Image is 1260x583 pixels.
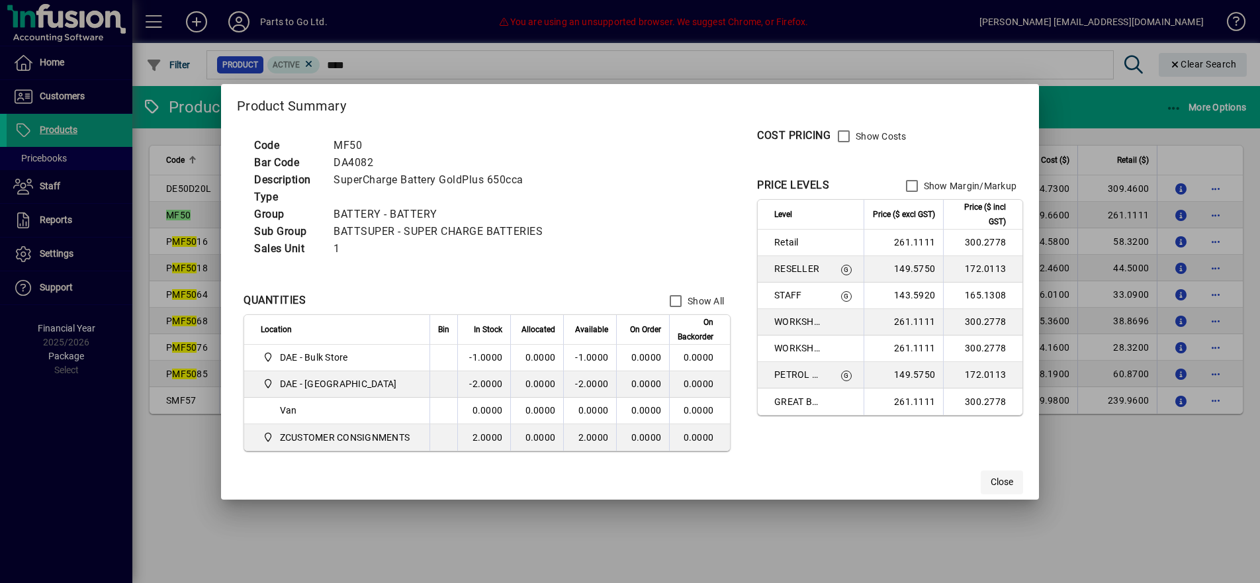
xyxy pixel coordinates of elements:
td: 0.0000 [669,424,730,451]
td: 0.0000 [457,398,510,424]
td: Description [247,171,327,189]
span: In Stock [474,322,502,337]
span: On Order [630,322,661,337]
td: 0.0000 [510,345,563,371]
td: Code [247,137,327,154]
span: DAE - Bulk Store [280,351,348,364]
td: 2.0000 [563,424,616,451]
td: 1 [327,240,559,257]
span: Available [575,322,608,337]
label: Show Margin/Markup [921,179,1017,193]
td: 149.5750 [864,256,943,283]
span: 0.0000 [631,352,662,363]
td: DA4082 [327,154,559,171]
span: 0.0000 [631,432,662,443]
span: Retail [774,236,823,249]
span: ZCUSTOMER CONSIGNMENTS [261,429,415,445]
td: 172.0113 [943,362,1022,388]
td: 261.1111 [864,230,943,256]
span: Close [991,475,1013,489]
span: Location [261,322,292,337]
span: WORKSHOP 2&3 [774,341,823,355]
td: 0.0000 [669,398,730,424]
span: Allocated [521,322,555,337]
td: Type [247,189,327,206]
td: 300.2778 [943,309,1022,336]
td: Sales Unit [247,240,327,257]
span: Price ($ incl GST) [952,200,1006,229]
td: 149.5750 [864,362,943,388]
span: Van [280,404,297,417]
td: BATTSUPER - SUPER CHARGE BATTERIES [327,223,559,240]
span: Level [774,207,792,222]
td: 300.2778 [943,336,1022,362]
td: 0.0000 [669,345,730,371]
td: -1.0000 [563,345,616,371]
td: -2.0000 [457,371,510,398]
td: 0.0000 [669,371,730,398]
td: 165.1308 [943,283,1022,309]
span: RESELLER [774,262,823,275]
td: MF50 [327,137,559,154]
span: GREAT BARRIER [774,395,823,408]
span: DAE - Great Barrier Island [261,376,415,392]
span: Van [261,402,415,418]
td: 143.5920 [864,283,943,309]
td: SuperCharge Battery GoldPlus 650cca [327,171,559,189]
td: 0.0000 [563,398,616,424]
td: 300.2778 [943,388,1022,415]
h2: Product Summary [221,84,1039,122]
td: 261.1111 [864,309,943,336]
td: -2.0000 [563,371,616,398]
td: 0.0000 [510,424,563,451]
button: Close [981,471,1023,494]
td: 172.0113 [943,256,1022,283]
span: STAFF [774,289,823,302]
td: 261.1111 [864,336,943,362]
td: Sub Group [247,223,327,240]
td: -1.0000 [457,345,510,371]
span: Price ($ excl GST) [873,207,935,222]
td: Group [247,206,327,223]
td: 2.0000 [457,424,510,451]
span: ZCUSTOMER CONSIGNMENTS [280,431,410,444]
span: On Backorder [678,315,713,344]
span: DAE - [GEOGRAPHIC_DATA] [280,377,397,390]
span: DAE - Bulk Store [261,349,415,365]
td: 0.0000 [510,398,563,424]
td: Bar Code [247,154,327,171]
label: Show All [685,294,724,308]
td: 261.1111 [864,388,943,415]
td: BATTERY - BATTERY [327,206,559,223]
td: 300.2778 [943,230,1022,256]
span: 0.0000 [631,379,662,389]
div: PRICE LEVELS [757,177,829,193]
div: COST PRICING [757,128,831,144]
span: WORKSHOP 1 [774,315,823,328]
label: Show Costs [853,130,907,143]
div: QUANTITIES [244,292,306,308]
span: 0.0000 [631,405,662,416]
span: PETROL STATION [774,368,823,381]
span: Bin [438,322,449,337]
td: 0.0000 [510,371,563,398]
